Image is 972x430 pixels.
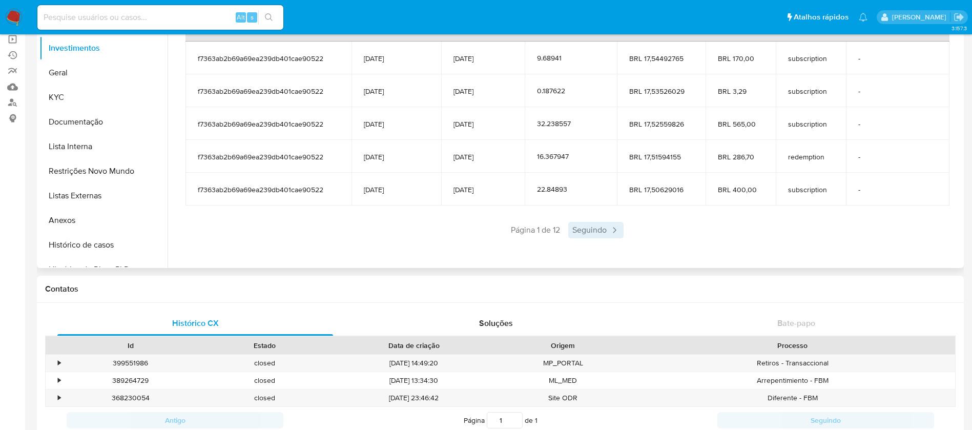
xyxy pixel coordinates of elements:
[64,390,198,406] div: 368230054
[39,183,168,208] button: Listas Externas
[39,208,168,233] button: Anexos
[535,415,537,425] span: 1
[67,412,283,428] button: Antigo
[630,355,955,372] div: Retiros - Transaccional
[39,159,168,183] button: Restrições Novo Mundo
[205,340,325,351] div: Estado
[777,317,815,329] span: Bate-papo
[251,12,254,22] span: s
[630,390,955,406] div: Diferente - FBM
[198,355,332,372] div: closed
[58,358,60,368] div: •
[496,390,630,406] div: Site ODR
[45,284,956,294] h1: Contatos
[64,372,198,389] div: 389264729
[332,355,496,372] div: [DATE] 14:49:20
[637,340,948,351] div: Processo
[332,372,496,389] div: [DATE] 13:34:30
[58,393,60,403] div: •
[630,372,955,389] div: Arrepentimiento - FBM
[198,390,332,406] div: closed
[64,355,198,372] div: 399551986
[496,355,630,372] div: MP_PORTAL
[39,257,168,282] button: Histórico de Risco PLD
[954,12,964,23] a: Sair
[464,412,537,428] span: Página de
[198,372,332,389] div: closed
[717,412,934,428] button: Seguindo
[37,11,283,24] input: Pesquise usuários ou casos...
[258,10,279,25] button: search-icon
[71,340,191,351] div: Id
[39,60,168,85] button: Geral
[496,372,630,389] div: ML_MED
[479,317,513,329] span: Soluções
[952,24,967,32] span: 3.157.3
[39,134,168,159] button: Lista Interna
[39,85,168,110] button: KYC
[332,390,496,406] div: [DATE] 23:46:42
[859,13,867,22] a: Notificações
[892,12,950,22] p: andreia.almeida@mercadolivre.com
[58,376,60,385] div: •
[339,340,489,351] div: Data de criação
[237,12,245,22] span: Alt
[39,233,168,257] button: Histórico de casos
[172,317,219,329] span: Histórico CX
[39,36,168,60] button: Investimentos
[503,340,623,351] div: Origem
[794,12,849,23] span: Atalhos rápidos
[39,110,168,134] button: Documentação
